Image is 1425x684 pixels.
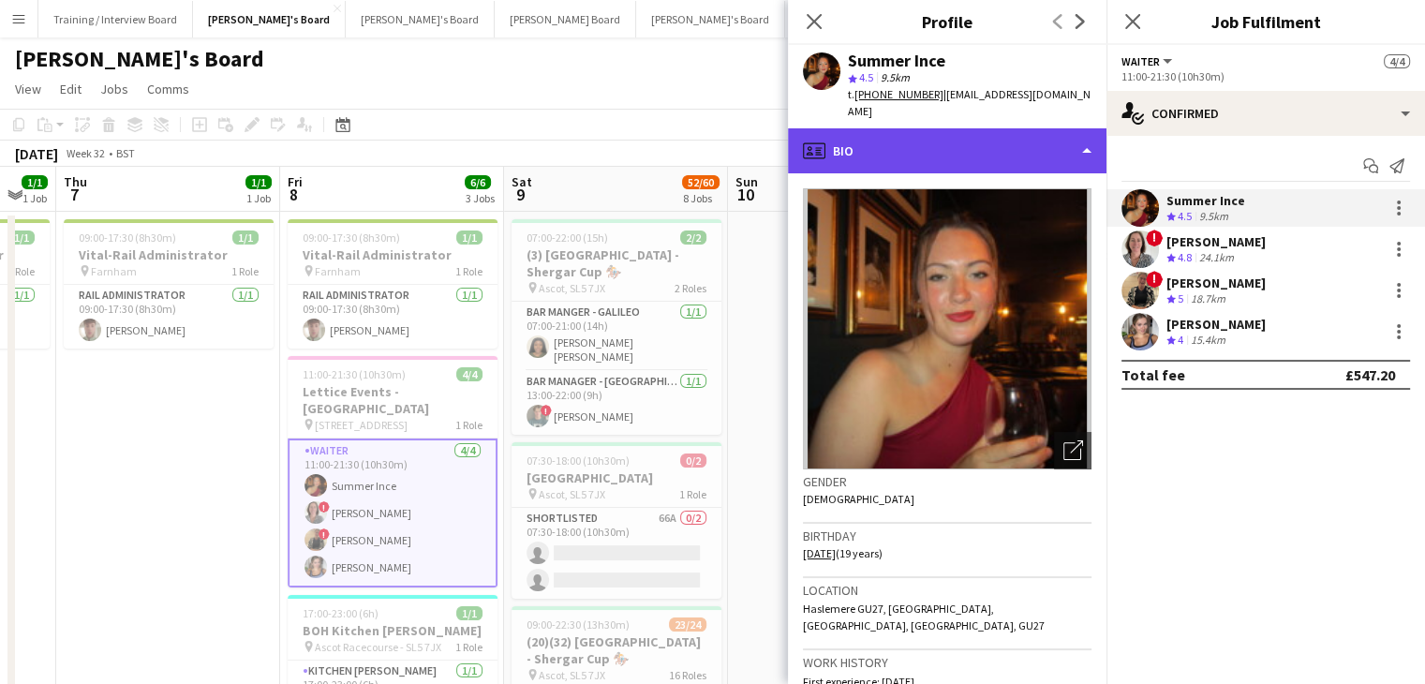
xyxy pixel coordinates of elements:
[848,87,943,101] span: t.
[288,622,497,639] h3: BOH Kitchen [PERSON_NAME]
[512,219,721,435] div: 07:00-22:00 (15h)2/2(3) [GEOGRAPHIC_DATA] - Shergar Cup 🏇🏼 Ascot, SL5 7JX2 RolesBar Manger - Gali...
[680,454,706,468] span: 0/2
[1166,192,1245,209] div: Summer Ince
[288,173,303,190] span: Fri
[303,367,406,381] span: 11:00-21:30 (10h30m)
[680,230,706,245] span: 2/2
[93,77,136,101] a: Jobs
[1054,432,1091,469] div: Open photos pop-in
[539,281,605,295] span: Ascot, SL5 7JX
[1195,209,1232,225] div: 9.5km
[62,146,109,160] span: Week 32
[79,230,176,245] span: 09:00-17:30 (8h30m)
[877,70,913,84] span: 9.5km
[288,246,497,263] h3: Vital-Rail Administrator
[38,1,193,37] button: Training / Interview Board
[1178,250,1192,264] span: 4.8
[803,492,914,506] span: [DEMOGRAPHIC_DATA]
[1187,291,1229,307] div: 18.7km
[1384,54,1410,68] span: 4/4
[512,442,721,599] app-job-card: 07:30-18:00 (10h30m)0/2[GEOGRAPHIC_DATA] Ascot, SL5 7JX1 RoleShortlisted66A0/207:30-18:00 (10h30m)
[288,356,497,587] app-job-card: 11:00-21:30 (10h30m)4/4Lettice Events - [GEOGRAPHIC_DATA] [STREET_ADDRESS]1 RoleWaiter4/411:00-21...
[1345,365,1395,384] div: £547.20
[1106,91,1425,136] div: Confirmed
[512,633,721,667] h3: (20)(32) [GEOGRAPHIC_DATA] - Shergar Cup 🏇🏼
[803,602,1045,632] span: Haslemere GU27, [GEOGRAPHIC_DATA], [GEOGRAPHIC_DATA], [GEOGRAPHIC_DATA], GU27
[512,508,721,599] app-card-role: Shortlisted66A0/207:30-18:00 (10h30m)
[315,418,408,432] span: [STREET_ADDRESS]
[785,1,934,37] button: [PERSON_NAME]'s Board
[512,302,721,371] app-card-role: Bar Manger - Galileo1/107:00-21:00 (14h)[PERSON_NAME] [PERSON_NAME]
[140,77,197,101] a: Comms
[679,487,706,501] span: 1 Role
[466,191,495,205] div: 3 Jobs
[1187,333,1229,349] div: 15.4km
[64,173,87,190] span: Thu
[735,173,758,190] span: Sun
[682,175,720,189] span: 52/60
[512,173,532,190] span: Sat
[61,184,87,205] span: 7
[495,1,636,37] button: [PERSON_NAME] Board
[245,175,272,189] span: 1/1
[1166,233,1266,250] div: [PERSON_NAME]
[854,87,943,101] tcxspan: Call +4407922081138 via 3CX
[1121,69,1410,83] div: 11:00-21:30 (10h30m)
[15,81,41,97] span: View
[669,668,706,682] span: 16 Roles
[1121,365,1185,384] div: Total fee
[1106,9,1425,34] h3: Job Fulfilment
[683,191,719,205] div: 8 Jobs
[303,230,400,245] span: 09:00-17:30 (8h30m)
[848,52,945,69] div: Summer Ince
[7,264,35,278] span: 1 Role
[346,1,495,37] button: [PERSON_NAME]'s Board
[193,1,346,37] button: [PERSON_NAME]'s Board
[788,9,1106,34] h3: Profile
[1195,250,1238,266] div: 24.1km
[1166,275,1266,291] div: [PERSON_NAME]
[527,617,630,632] span: 09:00-22:30 (13h30m)
[456,230,482,245] span: 1/1
[803,654,1091,671] h3: Work history
[288,383,497,417] h3: Lettice Events - [GEOGRAPHIC_DATA]
[1146,230,1163,246] span: !
[64,246,274,263] h3: Vital-Rail Administrator
[636,1,785,37] button: [PERSON_NAME]'s Board
[52,77,89,101] a: Edit
[733,184,758,205] span: 10
[465,175,491,189] span: 6/6
[303,606,379,620] span: 17:00-23:00 (6h)
[455,264,482,278] span: 1 Role
[246,191,271,205] div: 1 Job
[231,264,259,278] span: 1 Role
[22,191,47,205] div: 1 Job
[803,546,836,560] tcxspan: Call 02-06-2006 via 3CX
[859,70,873,84] span: 4.5
[803,188,1091,469] img: Crew avatar or photo
[527,230,608,245] span: 07:00-22:00 (15h)
[788,128,1106,173] div: Bio
[315,640,441,654] span: Ascot Racecourse - SL5 7JX
[22,175,48,189] span: 1/1
[288,439,497,587] app-card-role: Waiter4/411:00-21:30 (10h30m)Summer Ince![PERSON_NAME]![PERSON_NAME][PERSON_NAME]
[456,606,482,620] span: 1/1
[64,219,274,349] div: 09:00-17:30 (8h30m)1/1Vital-Rail Administrator Farnham1 RoleRail Administrator1/109:00-17:30 (8h3...
[803,546,883,560] span: (19 years)
[803,473,1091,490] h3: Gender
[1121,54,1160,68] span: Waiter
[288,285,497,349] app-card-role: Rail Administrator1/109:00-17:30 (8h30m)[PERSON_NAME]
[539,668,605,682] span: Ascot, SL5 7JX
[15,144,58,163] div: [DATE]
[7,77,49,101] a: View
[675,281,706,295] span: 2 Roles
[15,45,264,73] h1: [PERSON_NAME]'s Board
[539,487,605,501] span: Ascot, SL5 7JX
[669,617,706,632] span: 23/24
[527,454,630,468] span: 07:30-18:00 (10h30m)
[1178,333,1183,347] span: 4
[1166,316,1266,333] div: [PERSON_NAME]
[285,184,303,205] span: 8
